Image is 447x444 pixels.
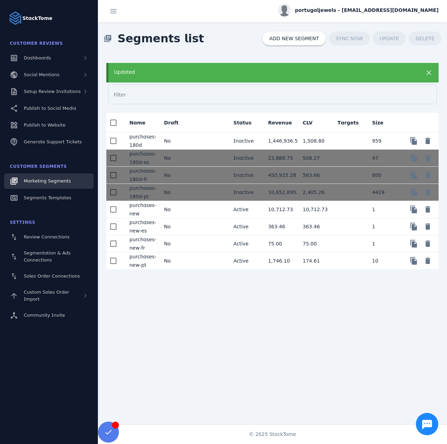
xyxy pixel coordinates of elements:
[262,150,297,167] mat-cell: 23,888.75
[24,234,70,239] span: Review Connections
[158,201,193,218] mat-cell: No
[228,218,262,235] mat-cell: Active
[268,119,292,126] div: Revenue
[24,55,51,60] span: Dashboards
[158,235,193,252] mat-cell: No
[164,119,178,126] div: Draft
[24,72,59,77] span: Social Mentions
[158,133,193,150] mat-cell: No
[114,69,401,76] div: Updated
[10,41,63,46] span: Customer Reviews
[297,150,332,167] mat-cell: 508.27
[249,431,296,438] span: © 2025 StackTome
[262,218,297,235] mat-cell: 363.46
[228,235,262,252] mat-cell: Active
[421,168,435,182] button: Delete
[4,268,94,284] a: Sales Order Connections
[262,235,297,252] mat-cell: 75.00
[24,289,69,302] span: Custom Sales Order Import
[4,117,94,133] a: Publish to Website
[297,133,332,150] mat-cell: 1,508.80
[4,246,94,267] a: Segmentation & Ads Connections
[10,164,67,169] span: Customer Segments
[4,229,94,245] a: Review Connections
[421,202,435,216] button: Delete
[295,7,439,14] span: portugaljewels - [EMAIL_ADDRESS][DOMAIN_NAME]
[124,235,158,252] mat-cell: purchases-new-fr
[228,167,262,184] mat-cell: Inactive
[4,190,94,206] a: Segments Templates
[158,184,193,201] mat-cell: No
[372,119,390,126] div: Size
[262,167,297,184] mat-cell: 450,925.28
[407,220,421,234] button: Copy
[158,218,193,235] mat-cell: No
[278,4,291,16] img: profile.jpg
[124,252,158,269] mat-cell: purchases-new-pt
[228,184,262,201] mat-cell: Inactive
[8,11,22,25] img: Logo image
[372,119,384,126] div: Size
[297,235,332,252] mat-cell: 75.00
[297,218,332,235] mat-cell: 363.46
[262,201,297,218] mat-cell: 10,712.73
[24,178,71,184] span: Marketing Segments
[407,151,421,165] button: Copy
[114,92,126,98] mat-label: Filter
[407,237,421,251] button: Copy
[4,101,94,116] a: Publish to Social Media
[129,119,152,126] div: Name
[367,201,401,218] mat-cell: 1
[4,308,94,323] a: Community Invite
[407,202,421,216] button: Copy
[24,313,65,318] span: Community Invite
[104,34,112,43] mat-icon: library_books
[129,119,146,126] div: Name
[269,36,319,41] span: ADD NEW SEGMENT
[124,133,158,150] mat-cell: purchases-180d
[407,168,421,182] button: Copy
[124,184,158,201] mat-cell: purchases-180d-pt
[112,24,210,52] span: Segments list
[367,184,401,201] mat-cell: 4429
[124,218,158,235] mat-cell: purchases-new-es
[164,119,185,126] div: Draft
[367,218,401,235] mat-cell: 1
[297,167,332,184] mat-cell: 563.66
[367,133,401,150] mat-cell: 959
[24,139,82,144] span: Generate Support Tickets
[421,151,435,165] button: Delete
[24,195,71,200] span: Segments Templates
[367,150,401,167] mat-cell: 47
[158,167,193,184] mat-cell: No
[297,201,332,218] mat-cell: 10,712.73
[268,119,298,126] div: Revenue
[158,150,193,167] mat-cell: No
[367,252,401,269] mat-cell: 10
[124,150,158,167] mat-cell: purchases-180d-es
[421,254,435,268] button: Delete
[262,31,326,45] button: ADD NEW SEGMENT
[158,252,193,269] mat-cell: No
[10,220,35,225] span: Settings
[421,237,435,251] button: Delete
[407,254,421,268] button: Copy
[303,119,313,126] div: CLV
[278,4,439,16] button: portugaljewels - [EMAIL_ADDRESS][DOMAIN_NAME]
[4,173,94,189] a: Marketing Segments
[407,185,421,199] button: Copy
[421,185,435,199] button: Delete
[233,119,258,126] div: Status
[228,201,262,218] mat-cell: Active
[297,252,332,269] mat-cell: 174.61
[124,167,158,184] mat-cell: purchases-180d-fr
[262,252,297,269] mat-cell: 1,746.10
[367,235,401,252] mat-cell: 1
[297,184,332,201] mat-cell: 2,405.26
[367,167,401,184] mat-cell: 800
[262,133,297,150] mat-cell: 1,446,936.50
[421,220,435,234] button: Delete
[24,89,81,94] span: Setup Review Invitations
[24,122,65,128] span: Publish to Website
[407,134,421,148] button: Copy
